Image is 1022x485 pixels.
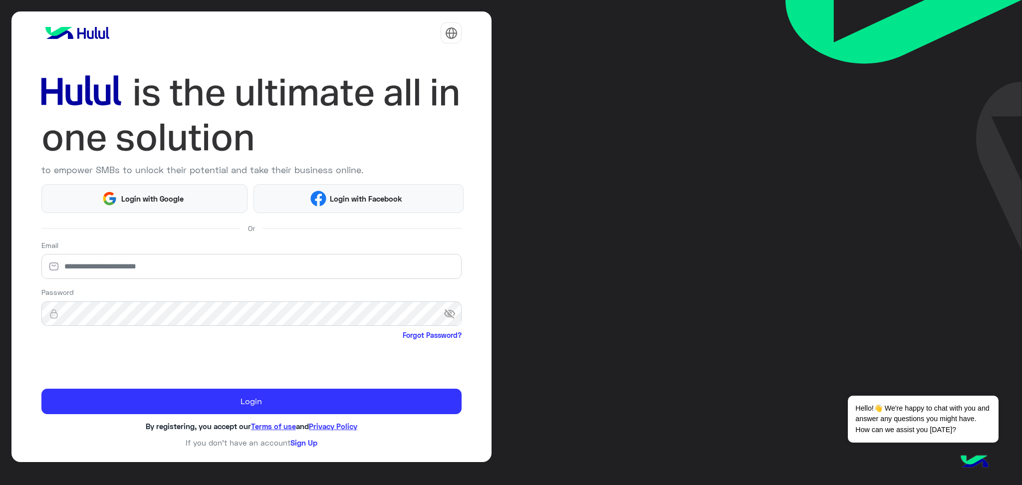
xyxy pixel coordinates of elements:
label: Password [41,287,74,297]
span: By registering, you accept our [146,422,251,431]
p: to empower SMBs to unlock their potential and take their business online. [41,163,462,177]
span: and [296,422,309,431]
button: Login [41,389,462,414]
span: Login with Google [117,193,187,205]
a: Sign Up [290,438,317,447]
img: lock [41,309,66,319]
h6: If you don’t have an account [41,438,462,447]
span: Or [248,223,255,234]
img: Google [102,191,117,206]
a: Privacy Policy [309,422,357,431]
img: logo [41,23,113,43]
img: Facebook [310,191,326,206]
img: email [41,261,66,271]
iframe: reCAPTCHA [41,342,193,381]
span: visibility_off [444,305,462,323]
button: Login with Facebook [254,184,464,213]
span: Login with Facebook [326,193,406,205]
label: Email [41,240,58,250]
button: Login with Google [41,184,248,213]
img: tab [445,27,458,39]
a: Terms of use [251,422,296,431]
img: hulul-logo.png [957,445,992,480]
a: Forgot Password? [403,330,462,340]
img: hululLoginTitle_EN.svg [41,70,462,160]
span: Hello!👋 We're happy to chat with you and answer any questions you might have. How can we assist y... [848,396,998,443]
